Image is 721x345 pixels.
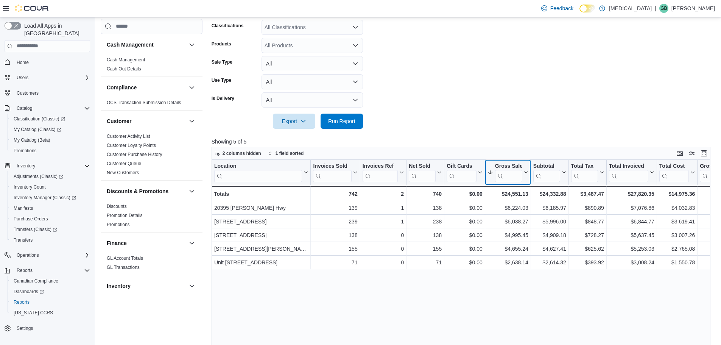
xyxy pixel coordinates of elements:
[15,5,49,12] img: Cova
[495,162,522,182] div: Gross Sales
[107,84,137,91] h3: Compliance
[8,224,93,235] a: Transfers (Classic)
[107,264,140,270] span: GL Transactions
[101,254,202,275] div: Finance
[687,149,696,158] button: Display options
[107,41,154,48] h3: Cash Management
[447,162,483,182] button: Gift Cards
[14,161,90,170] span: Inventory
[11,204,90,213] span: Manifests
[14,126,61,133] span: My Catalog (Classic)
[11,276,61,286] a: Canadian Compliance
[107,134,150,139] a: Customer Activity List
[14,226,57,233] span: Transfers (Classic)
[409,162,436,182] div: Net Sold
[17,105,32,111] span: Catalog
[11,125,64,134] a: My Catalog (Classic)
[609,162,648,182] div: Total Invoiced
[609,189,654,198] div: $27,820.35
[571,231,604,240] div: $728.27
[409,217,442,226] div: 238
[11,214,51,223] a: Purchase Orders
[609,244,654,253] div: $5,253.03
[659,231,695,240] div: $3,007.26
[214,162,302,182] div: Location
[11,214,90,223] span: Purchase Orders
[8,192,93,203] a: Inventory Manager (Classic)
[11,125,90,134] span: My Catalog (Classic)
[362,244,403,253] div: 0
[11,276,90,286] span: Canadian Compliance
[107,84,186,91] button: Compliance
[8,297,93,308] button: Reports
[447,244,483,253] div: $0.00
[187,40,196,49] button: Cash Management
[447,189,483,198] div: $0.00
[17,163,35,169] span: Inventory
[11,298,90,307] span: Reports
[214,244,308,253] div: [STREET_ADDRESS][PERSON_NAME]
[11,193,90,202] span: Inventory Manager (Classic)
[101,55,202,76] div: Cash Management
[659,162,689,170] div: Total Cost
[571,217,604,226] div: $848.77
[14,104,35,113] button: Catalog
[11,287,90,296] span: Dashboards
[362,203,403,212] div: 1
[447,231,483,240] div: $0.00
[11,225,60,234] a: Transfers (Classic)
[2,161,93,171] button: Inventory
[313,217,357,226] div: 239
[409,162,442,182] button: Net Sold
[214,189,308,198] div: Totals
[17,59,29,66] span: Home
[14,310,53,316] span: [US_STATE] CCRS
[659,203,695,212] div: $4,032.83
[699,149,709,158] button: Enter fullscreen
[11,114,90,123] span: Classification (Classic)
[321,114,363,129] button: Run Report
[533,203,566,212] div: $6,185.97
[11,225,90,234] span: Transfers (Classic)
[11,114,68,123] a: Classification (Classic)
[107,57,145,63] span: Cash Management
[533,231,566,240] div: $4,909.18
[2,265,93,276] button: Reports
[11,172,90,181] span: Adjustments (Classic)
[659,217,695,226] div: $3,619.41
[533,217,566,226] div: $5,996.00
[8,114,93,124] a: Classification (Classic)
[409,231,442,240] div: 138
[8,203,93,214] button: Manifests
[659,162,689,182] div: Total Cost
[277,114,311,129] span: Export
[571,189,604,198] div: $3,487.47
[533,189,566,198] div: $24,332.88
[8,145,93,156] button: Promotions
[212,77,231,83] label: Use Type
[21,22,90,37] span: Load All Apps in [GEOGRAPHIC_DATA]
[11,183,90,192] span: Inventory Count
[107,41,186,48] button: Cash Management
[8,124,93,135] a: My Catalog (Classic)
[659,258,695,267] div: $1,550.78
[107,203,127,209] span: Discounts
[487,189,528,198] div: $24,551.13
[107,282,186,290] button: Inventory
[107,142,156,148] span: Customer Loyalty Points
[17,325,33,331] span: Settings
[609,258,654,267] div: $3,008.24
[212,59,232,65] label: Sale Type
[14,324,36,333] a: Settings
[609,203,654,212] div: $7,076.86
[187,117,196,126] button: Customer
[107,213,143,218] a: Promotion Details
[107,256,143,261] a: GL Account Totals
[14,137,50,143] span: My Catalog (Beta)
[660,4,667,13] span: GB
[14,195,76,201] span: Inventory Manager (Classic)
[571,162,598,182] div: Total Tax
[107,152,162,157] a: Customer Purchase History
[14,104,90,113] span: Catalog
[11,298,33,307] a: Reports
